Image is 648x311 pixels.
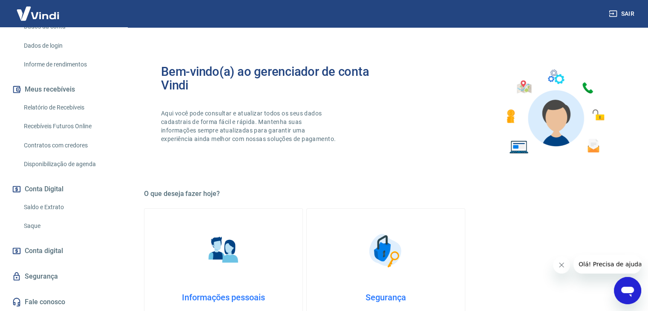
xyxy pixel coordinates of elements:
button: Sair [607,6,638,22]
iframe: Botão para abrir a janela de mensagens [614,277,641,304]
a: Informe de rendimentos [20,56,117,73]
a: Relatório de Recebíveis [20,99,117,116]
a: Disponibilização de agenda [20,155,117,173]
a: Contratos com credores [20,137,117,154]
a: Segurança [10,267,117,286]
iframe: Mensagem da empresa [573,255,641,274]
h4: Informações pessoais [158,292,289,302]
img: Imagem de um avatar masculino com diversos icones exemplificando as funcionalidades do gerenciado... [499,65,611,159]
button: Conta Digital [10,180,117,199]
button: Meus recebíveis [10,80,117,99]
img: Segurança [365,229,407,272]
a: Dados de login [20,37,117,55]
h2: Bem-vindo(a) ao gerenciador de conta Vindi [161,65,386,92]
h5: O que deseja fazer hoje? [144,190,628,198]
h4: Segurança [320,292,451,302]
img: Vindi [10,0,66,26]
iframe: Fechar mensagem [553,256,570,274]
img: Informações pessoais [202,229,245,272]
a: Conta digital [10,242,117,260]
a: Saldo e Extrato [20,199,117,216]
a: Saque [20,217,117,235]
span: Olá! Precisa de ajuda? [5,6,72,13]
a: Recebíveis Futuros Online [20,118,117,135]
p: Aqui você pode consultar e atualizar todos os seus dados cadastrais de forma fácil e rápida. Mant... [161,109,337,143]
span: Conta digital [25,245,63,257]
